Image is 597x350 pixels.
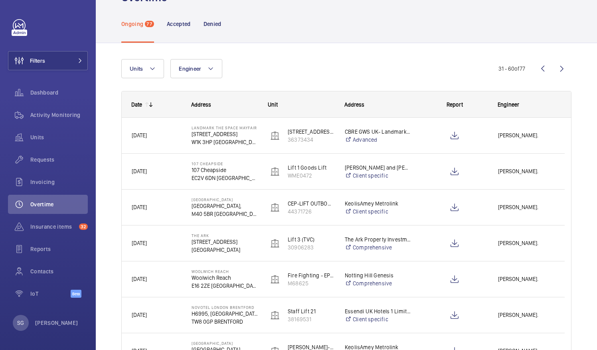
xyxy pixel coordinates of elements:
span: 32 [79,223,88,230]
p: TW8 0GP BRENTFORD [192,318,258,326]
p: Accepted [167,20,191,28]
p: EC2V 6DN [GEOGRAPHIC_DATA] [192,174,258,182]
span: [PERSON_NAME]. [498,167,555,176]
a: Client specific [345,208,411,216]
span: Units [130,65,143,72]
span: Address [344,101,364,108]
p: [GEOGRAPHIC_DATA] [192,246,258,254]
span: [PERSON_NAME]. [498,275,555,284]
span: Overtime [30,200,88,208]
p: 44371726 [288,208,334,216]
span: Contacts [30,267,88,275]
a: Advanced [345,136,411,144]
button: Engineer [170,59,222,78]
span: [PERSON_NAME]. [498,310,555,320]
span: Activity Monitoring [30,111,88,119]
span: [DATE] [132,276,147,282]
img: elevator.svg [270,167,280,176]
img: elevator.svg [270,203,280,212]
p: Woolwich Reach [192,269,258,274]
p: [GEOGRAPHIC_DATA] [192,197,258,202]
p: M68625 [288,279,334,287]
span: Insurance items [30,223,76,231]
img: elevator.svg [270,310,280,320]
span: [PERSON_NAME]. [498,131,555,140]
span: [DATE] [132,168,147,174]
span: Dashboard [30,89,88,97]
p: 107 Cheapside [192,166,258,174]
span: Unit [268,101,278,108]
img: elevator.svg [270,131,280,140]
p: [STREET_ADDRESS] [192,130,258,138]
span: Address [191,101,211,108]
span: [PERSON_NAME]. [498,239,555,248]
span: Invoicing [30,178,88,186]
span: [DATE] [132,240,147,246]
p: CBRE GWS UK- Landmark The Space Mayfair [345,128,411,136]
span: [PERSON_NAME]. [498,203,555,212]
p: Notting Hill Genesis [345,271,411,279]
p: H6995, [GEOGRAPHIC_DATA], [GEOGRAPHIC_DATA] [192,310,258,318]
span: Beta [71,290,81,298]
span: 31 - 60 77 [498,66,525,71]
p: CEP-LIFT OUTBOUND [288,200,334,208]
button: Units [121,59,164,78]
p: 38169531 [288,315,334,323]
p: W1K 3HP [GEOGRAPHIC_DATA] [192,138,258,146]
span: Reports [30,245,88,253]
a: Comprehensive [345,279,411,287]
p: Lift 3 (TVC) [288,235,334,243]
p: [STREET_ADDRESS] [288,128,334,136]
p: [STREET_ADDRESS] [192,238,258,246]
img: elevator.svg [270,239,280,248]
a: Comprehensive [345,243,411,251]
span: [DATE] [132,132,147,138]
p: 30906283 [288,243,334,251]
span: IoT [30,290,71,298]
span: [DATE] [132,312,147,318]
div: Date [131,101,142,108]
p: [PERSON_NAME] [35,319,78,327]
p: [GEOGRAPHIC_DATA], [192,202,258,210]
span: [DATE] [132,204,147,210]
p: E16 2ZE [GEOGRAPHIC_DATA] [192,282,258,290]
span: Engineer [179,65,201,72]
span: Engineer [498,101,519,108]
p: Lift 1 Goods Lift [288,164,334,172]
span: Filters [30,57,45,65]
p: 36373434 [288,136,334,144]
p: 107 Cheapside [192,161,258,166]
p: [GEOGRAPHIC_DATA] [192,341,258,346]
span: 77 [145,21,154,27]
img: elevator.svg [270,275,280,284]
span: Report [447,101,463,108]
span: Units [30,133,88,141]
p: The Ark Property Investment Company (London) Limited, C/O Helix Property Advisors Limited [345,235,411,243]
p: SG [17,319,24,327]
button: Filters [8,51,88,70]
a: Client specific [345,315,411,323]
p: Staff Lift 21 [288,307,334,315]
span: of [514,65,520,72]
p: [PERSON_NAME] and [PERSON_NAME] 107 Cheapside [345,164,411,172]
p: KeolisAmey Metrolink [345,200,411,208]
a: Client specific [345,172,411,180]
p: WME0472 [288,172,334,180]
p: NOVOTEL LONDON BRENTFORD [192,305,258,310]
p: Denied [204,20,221,28]
p: Fire Fighting - EPL Passenger Lift No 2 [288,271,334,279]
p: Woolwich Reach [192,274,258,282]
span: Requests [30,156,88,164]
p: M40 5BR [GEOGRAPHIC_DATA] [192,210,258,218]
p: Essendi UK Hotels 1 Limited [345,307,411,315]
p: The Ark [192,233,258,238]
p: Landmark The Space Mayfair [192,125,258,130]
p: Ongoing [121,20,143,28]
